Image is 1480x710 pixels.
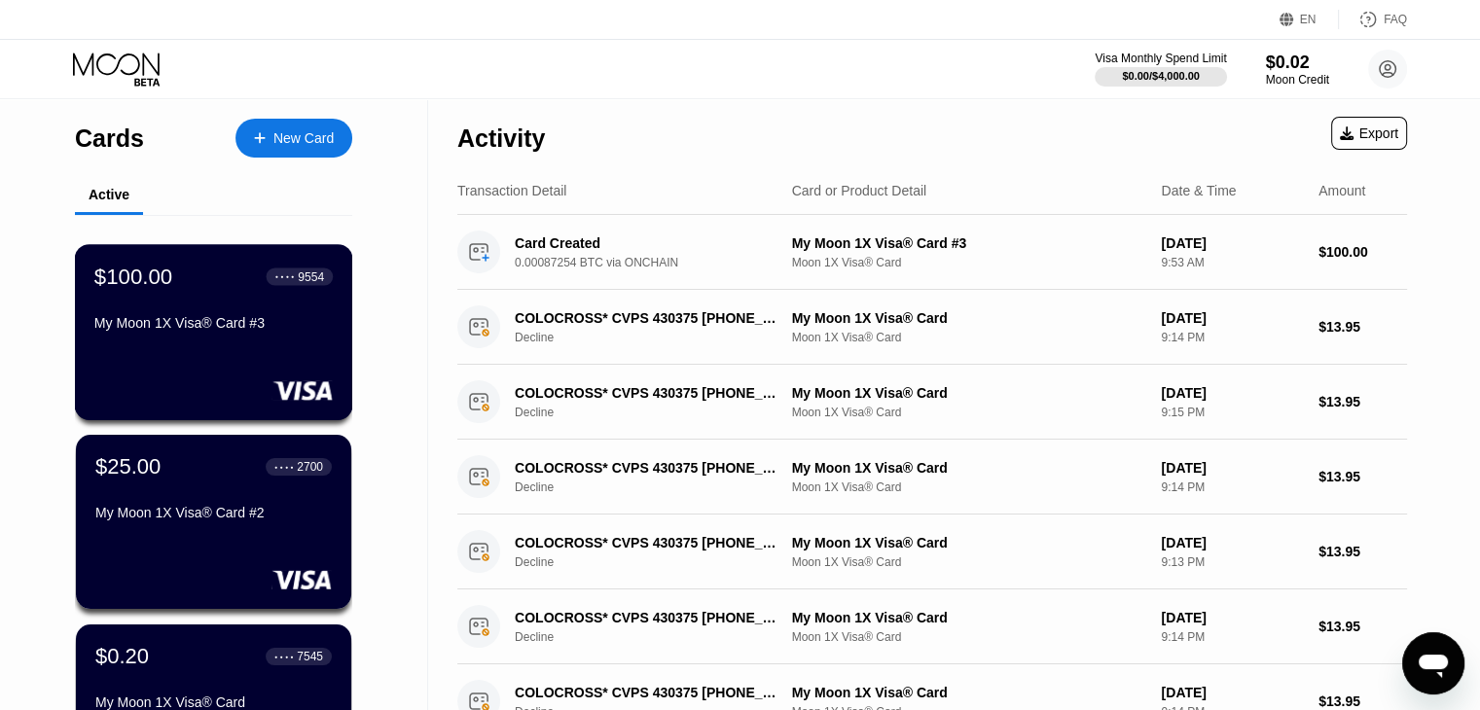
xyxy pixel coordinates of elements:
[1161,256,1303,269] div: 9:53 AM
[457,290,1407,365] div: COLOCROSS* CVPS 430375 [PHONE_NUMBER] USDeclineMy Moon 1X Visa® CardMoon 1X Visa® Card[DATE]9:14 ...
[792,480,1146,494] div: Moon 1X Visa® Card
[792,535,1146,550] div: My Moon 1X Visa® Card
[515,630,802,644] div: Decline
[792,331,1146,344] div: Moon 1X Visa® Card
[792,385,1146,401] div: My Moon 1X Visa® Card
[792,460,1146,476] div: My Moon 1X Visa® Card
[1161,460,1303,476] div: [DATE]
[1266,53,1329,87] div: $0.02Moon Credit
[457,589,1407,664] div: COLOCROSS* CVPS 430375 [PHONE_NUMBER] USDeclineMy Moon 1X Visa® CardMoon 1X Visa® Card[DATE]9:14 ...
[457,440,1407,515] div: COLOCROSS* CVPS 430375 [PHONE_NUMBER] USDeclineMy Moon 1X Visa® CardMoon 1X Visa® Card[DATE]9:14 ...
[792,630,1146,644] div: Moon 1X Visa® Card
[1122,70,1200,82] div: $0.00 / $4,000.00
[235,119,352,158] div: New Card
[1266,73,1329,87] div: Moon Credit
[1161,310,1303,326] div: [DATE]
[515,385,781,401] div: COLOCROSS* CVPS 430375 [PHONE_NUMBER] US
[457,124,545,153] div: Activity
[515,685,781,700] div: COLOCROSS* CVPS 430375 [PHONE_NUMBER] US
[792,406,1146,419] div: Moon 1X Visa® Card
[515,460,781,476] div: COLOCROSS* CVPS 430375 [PHONE_NUMBER] US
[1161,331,1303,344] div: 9:14 PM
[515,610,781,625] div: COLOCROSS* CVPS 430375 [PHONE_NUMBER] US
[792,235,1146,251] div: My Moon 1X Visa® Card #3
[1318,469,1407,484] div: $13.95
[1318,394,1407,409] div: $13.95
[275,273,295,279] div: ● ● ● ●
[94,315,333,331] div: My Moon 1X Visa® Card #3
[515,555,802,569] div: Decline
[792,685,1146,700] div: My Moon 1X Visa® Card
[76,245,351,419] div: $100.00● ● ● ●9554My Moon 1X Visa® Card #3
[75,124,144,153] div: Cards
[515,256,802,269] div: 0.00087254 BTC via ONCHAIN
[1095,52,1226,87] div: Visa Monthly Spend Limit$0.00/$4,000.00
[515,406,802,419] div: Decline
[297,650,323,663] div: 7545
[95,505,332,520] div: My Moon 1X Visa® Card #2
[1161,535,1303,550] div: [DATE]
[1095,52,1226,65] div: Visa Monthly Spend Limit
[1318,183,1365,198] div: Amount
[297,460,323,474] div: 2700
[95,454,161,479] div: $25.00
[515,535,781,550] div: COLOCROSS* CVPS 430375 [PHONE_NUMBER] US
[1339,10,1407,29] div: FAQ
[1161,480,1303,494] div: 9:14 PM
[515,480,802,494] div: Decline
[274,464,294,470] div: ● ● ● ●
[1161,610,1303,625] div: [DATE]
[792,310,1146,326] div: My Moon 1X Visa® Card
[457,515,1407,589] div: COLOCROSS* CVPS 430375 [PHONE_NUMBER] USDeclineMy Moon 1X Visa® CardMoon 1X Visa® Card[DATE]9:13 ...
[1280,10,1339,29] div: EN
[1161,183,1236,198] div: Date & Time
[792,610,1146,625] div: My Moon 1X Visa® Card
[1161,555,1303,569] div: 9:13 PM
[1266,53,1329,73] div: $0.02
[1161,630,1303,644] div: 9:14 PM
[298,269,324,283] div: 9554
[89,187,129,202] div: Active
[1318,544,1407,559] div: $13.95
[1318,619,1407,634] div: $13.95
[792,256,1146,269] div: Moon 1X Visa® Card
[1161,235,1303,251] div: [DATE]
[515,235,781,251] div: Card Created
[95,644,149,669] div: $0.20
[1161,406,1303,419] div: 9:15 PM
[274,654,294,659] div: ● ● ● ●
[515,310,781,326] div: COLOCROSS* CVPS 430375 [PHONE_NUMBER] US
[1161,685,1303,700] div: [DATE]
[1318,244,1407,260] div: $100.00
[76,435,351,609] div: $25.00● ● ● ●2700My Moon 1X Visa® Card #2
[95,694,332,710] div: My Moon 1X Visa® Card
[792,555,1146,569] div: Moon 1X Visa® Card
[1384,13,1407,26] div: FAQ
[1161,385,1303,401] div: [DATE]
[457,183,566,198] div: Transaction Detail
[457,365,1407,440] div: COLOCROSS* CVPS 430375 [PHONE_NUMBER] USDeclineMy Moon 1X Visa® CardMoon 1X Visa® Card[DATE]9:15 ...
[792,183,927,198] div: Card or Product Detail
[94,264,172,289] div: $100.00
[1340,125,1398,141] div: Export
[273,130,334,147] div: New Card
[1318,693,1407,709] div: $13.95
[1402,632,1464,694] iframe: Button to launch messaging window
[457,215,1407,290] div: Card Created0.00087254 BTC via ONCHAINMy Moon 1X Visa® Card #3Moon 1X Visa® Card[DATE]9:53 AM$100.00
[1318,319,1407,335] div: $13.95
[1300,13,1317,26] div: EN
[515,331,802,344] div: Decline
[1331,117,1407,150] div: Export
